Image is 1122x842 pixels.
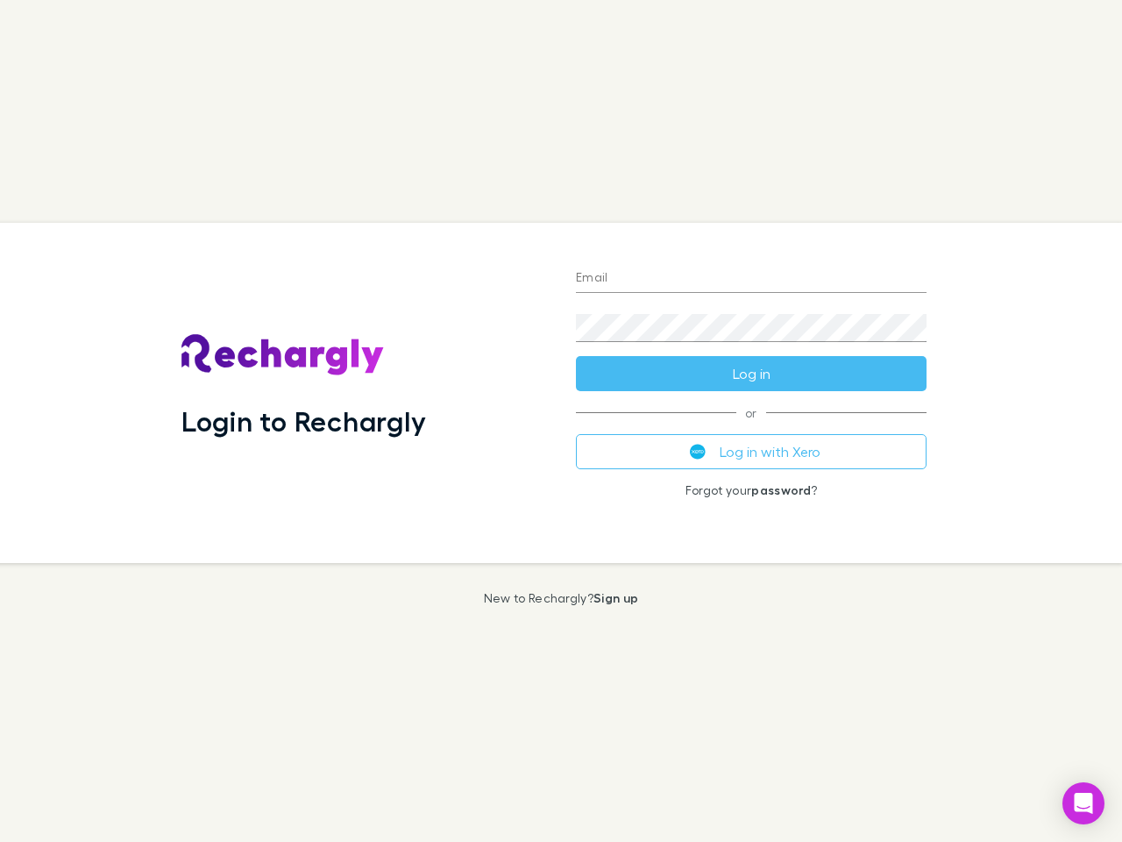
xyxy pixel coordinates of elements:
h1: Login to Rechargly [181,404,426,438]
p: Forgot your ? [576,483,927,497]
span: or [576,412,927,413]
button: Log in [576,356,927,391]
img: Xero's logo [690,444,706,460]
a: password [751,482,811,497]
div: Open Intercom Messenger [1062,782,1104,824]
img: Rechargly's Logo [181,334,385,376]
button: Log in with Xero [576,434,927,469]
p: New to Rechargly? [484,591,639,605]
a: Sign up [593,590,638,605]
